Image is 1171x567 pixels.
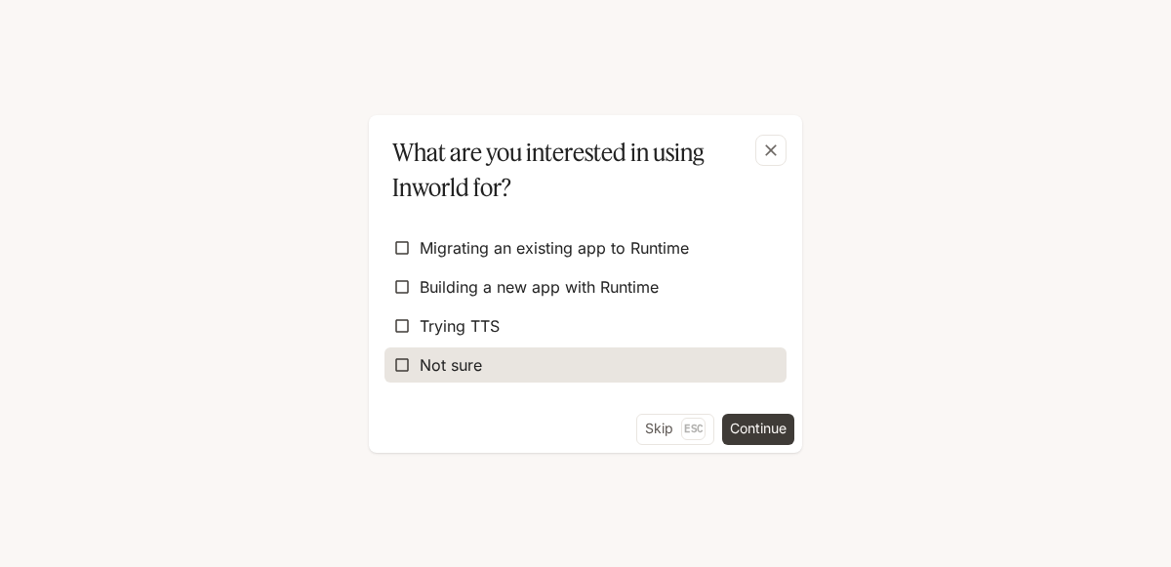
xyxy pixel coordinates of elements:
p: What are you interested in using Inworld for? [392,135,771,205]
span: Building a new app with Runtime [420,275,659,299]
span: Trying TTS [420,314,500,338]
button: SkipEsc [636,414,714,445]
button: Continue [722,414,794,445]
span: Migrating an existing app to Runtime [420,236,689,260]
p: Esc [681,418,706,439]
span: Not sure [420,353,482,377]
